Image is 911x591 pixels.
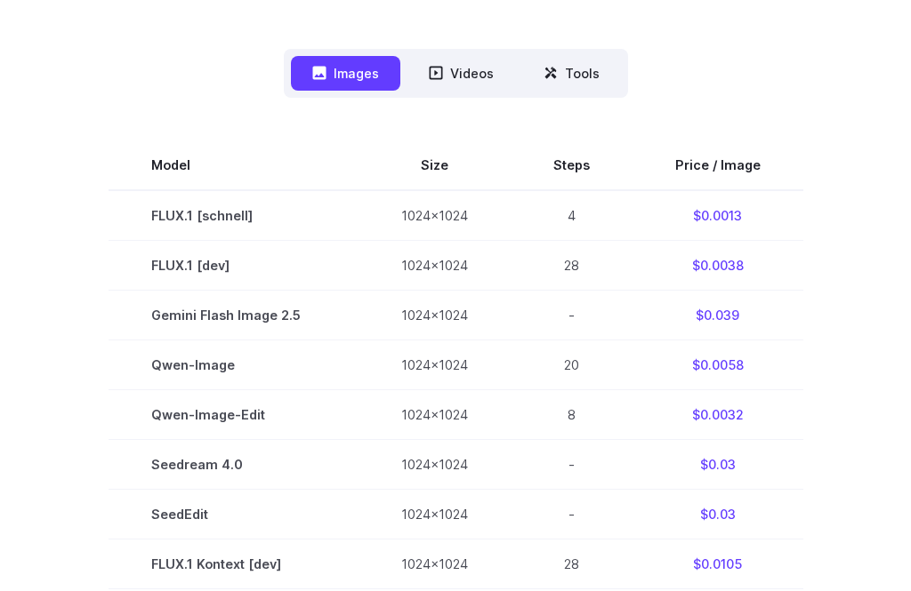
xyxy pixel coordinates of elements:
td: $0.0038 [633,241,803,291]
button: Videos [407,57,515,92]
td: 1024x1024 [359,491,511,540]
td: 1024x1024 [359,391,511,441]
td: Seedream 4.0 [109,441,359,491]
th: Size [359,141,511,191]
td: $0.03 [633,441,803,491]
td: 20 [511,341,633,391]
td: $0.03 [633,491,803,540]
td: $0.039 [633,291,803,340]
td: FLUX.1 Kontext [dev] [109,540,359,590]
td: - [511,291,633,340]
td: FLUX.1 [dev] [109,241,359,291]
td: $0.0032 [633,391,803,441]
td: 1024x1024 [359,291,511,340]
th: Steps [511,141,633,191]
td: 1024x1024 [359,341,511,391]
td: FLUX.1 [schnell] [109,191,359,242]
th: Model [109,141,359,191]
td: - [511,491,633,540]
th: Price / Image [633,141,803,191]
button: Images [291,57,400,92]
td: 1024x1024 [359,191,511,242]
td: $0.0013 [633,191,803,242]
td: 4 [511,191,633,242]
td: $0.0105 [633,540,803,590]
td: $0.0058 [633,341,803,391]
td: 28 [511,241,633,291]
td: - [511,441,633,491]
td: 28 [511,540,633,590]
td: 8 [511,391,633,441]
td: 1024x1024 [359,241,511,291]
span: Gemini Flash Image 2.5 [151,306,316,326]
td: 1024x1024 [359,441,511,491]
td: Qwen-Image-Edit [109,391,359,441]
td: 1024x1024 [359,540,511,590]
td: SeedEdit [109,491,359,540]
td: Qwen-Image [109,341,359,391]
button: Tools [522,57,621,92]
